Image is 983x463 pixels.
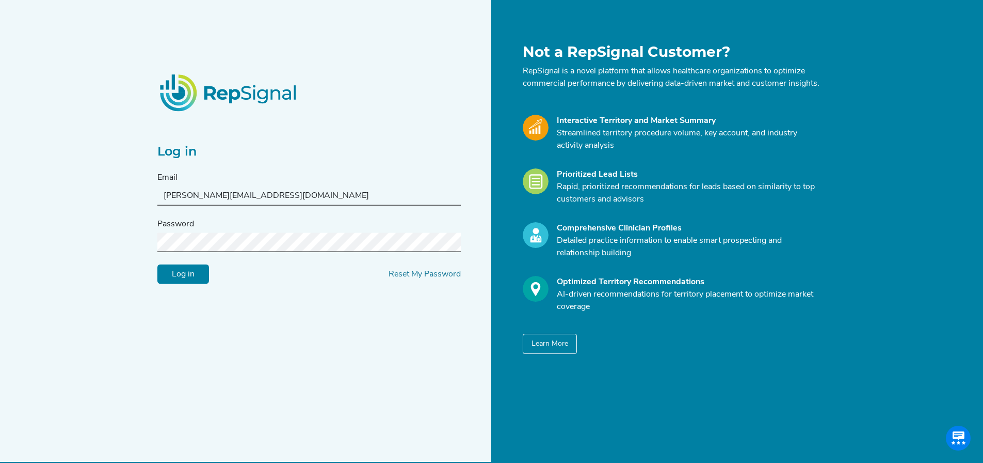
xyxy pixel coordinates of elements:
div: Comprehensive Clinician Profiles [557,222,820,235]
img: Optimize_Icon.261f85db.svg [523,276,549,302]
img: Profile_Icon.739e2aba.svg [523,222,549,248]
p: Detailed practice information to enable smart prospecting and relationship building [557,235,820,259]
p: RepSignal is a novel platform that allows healthcare organizations to optimize commercial perform... [523,65,820,90]
img: Market_Icon.a700a4ad.svg [523,115,549,141]
div: Prioritized Lead Lists [557,168,820,181]
h2: Log in [157,144,461,159]
div: Interactive Territory and Market Summary [557,115,820,127]
p: Rapid, prioritized recommendations for leads based on similarity to top customers and advisors [557,181,820,206]
label: Password [157,218,194,230]
p: Streamlined territory procedure volume, key account, and industry activity analysis [557,127,820,152]
label: Email [157,172,178,184]
div: Optimized Territory Recommendations [557,276,820,288]
h1: Not a RepSignal Customer? [523,43,820,61]
button: Learn More [523,334,577,354]
a: Reset My Password [389,270,461,279]
img: Leads_Icon.28e8c528.svg [523,168,549,194]
p: AI-driven recommendations for territory placement to optimize market coverage [557,288,820,313]
img: RepSignalLogo.20539ed3.png [147,61,311,124]
input: Log in [157,265,209,284]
